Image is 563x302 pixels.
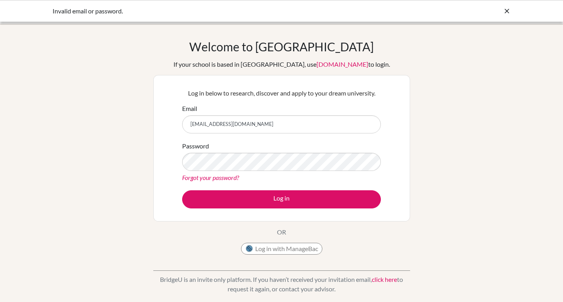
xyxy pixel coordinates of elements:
a: [DOMAIN_NAME] [316,60,368,68]
p: Log in below to research, discover and apply to your dream university. [182,88,381,98]
label: Email [182,104,197,113]
p: BridgeU is an invite only platform. If you haven’t received your invitation email, to request it ... [153,275,410,294]
button: Log in with ManageBac [241,243,322,255]
p: OR [277,227,286,237]
div: If your school is based in [GEOGRAPHIC_DATA], use to login. [173,60,390,69]
h1: Welcome to [GEOGRAPHIC_DATA] [189,39,374,54]
a: Forgot your password? [182,174,239,181]
label: Password [182,141,209,151]
div: Invalid email or password. [53,6,392,16]
button: Log in [182,190,381,208]
a: click here [372,276,397,283]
